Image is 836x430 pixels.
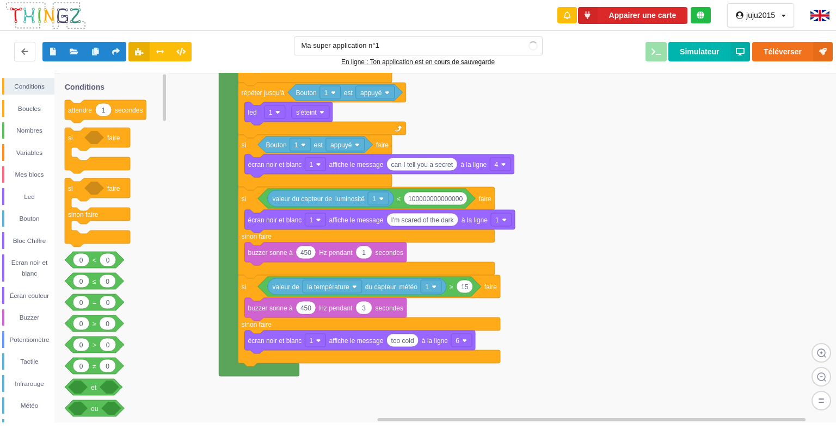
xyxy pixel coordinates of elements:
[324,89,328,97] text: 1
[4,81,54,92] div: Conditions
[376,141,389,149] text: faire
[106,341,110,349] text: 0
[495,161,499,169] text: 4
[102,107,106,114] text: 1
[106,278,109,285] text: 0
[408,195,463,203] text: 100000000000000
[810,10,829,21] img: gb.png
[248,109,257,116] text: led
[242,283,247,291] text: si
[319,249,353,257] text: Hz pendant
[307,283,349,291] text: la température
[752,42,833,61] button: Téléverser
[106,299,110,307] text: 0
[462,216,488,224] text: à la ligne
[68,107,92,114] text: attendre
[300,304,311,312] text: 450
[376,304,403,312] text: secondes
[329,216,383,224] text: affiche le message
[484,283,497,291] text: faire
[391,337,414,345] text: too cold
[106,257,110,264] text: 0
[115,107,143,114] text: secondes
[399,283,418,291] text: météo
[242,89,285,97] text: répéter jusqu'à
[4,103,54,114] div: Boucles
[93,320,96,328] text: ≥
[242,141,247,149] text: si
[248,304,293,312] text: buzzer sonne à
[668,42,750,61] button: Simulateur
[106,363,109,370] text: 0
[362,304,366,312] text: 3
[248,249,293,257] text: buzzer sonne à
[294,141,298,149] text: 1
[93,257,96,264] text: <
[376,249,403,257] text: secondes
[746,11,775,19] div: juju2015
[4,125,54,136] div: Nombres
[422,337,448,345] text: à la ligne
[296,89,317,97] text: Bouton
[4,400,54,411] div: Météo
[460,161,487,169] text: à la ligne
[5,1,87,30] img: thingz_logo.png
[68,185,73,192] text: si
[478,195,491,203] text: faire
[273,195,333,203] text: valeur du capteur de
[93,278,96,285] text: ≤
[4,312,54,323] div: Buzzer
[4,378,54,389] div: Infrarouge
[344,89,353,97] text: est
[79,278,83,285] text: 0
[4,334,54,345] div: Potentiomètre
[300,249,311,257] text: 450
[93,363,96,370] text: ≠
[242,195,247,203] text: si
[425,283,429,291] text: 1
[68,134,73,142] text: si
[4,235,54,246] div: Bloc Chiffre
[4,213,54,224] div: Bouton
[335,195,365,203] text: luminosité
[4,169,54,180] div: Mes blocs
[4,257,54,279] div: Ecran noir et blanc
[461,283,469,291] text: 15
[362,249,366,257] text: 1
[691,7,711,23] div: Tu es connecté au serveur de création de Thingz
[360,89,382,97] text: appuyé
[450,283,453,291] text: ≥
[310,337,313,345] text: 1
[91,384,97,391] text: et
[310,161,313,169] text: 1
[365,283,396,291] text: du capteur
[329,337,383,345] text: affiche le message
[248,216,302,224] text: écran noir et blanc
[65,83,104,91] text: Conditions
[296,109,317,116] text: s'éteint
[93,299,96,307] text: =
[242,233,272,240] text: sinon faire
[248,161,302,169] text: écran noir et blanc
[310,216,313,224] text: 1
[391,161,453,169] text: can I tell you a secret
[79,320,83,328] text: 0
[68,211,99,219] text: sinon faire
[248,337,302,345] text: écran noir et blanc
[79,299,83,307] text: 0
[269,109,273,116] text: 1
[397,195,401,203] text: ≤
[456,337,459,345] text: 6
[266,141,287,149] text: Bouton
[79,341,83,349] text: 0
[79,257,83,264] text: 0
[4,356,54,367] div: Tactile
[391,216,454,224] text: I'm scared of the dark
[330,141,352,149] text: appuyé
[107,134,120,142] text: faire
[4,290,54,301] div: Écran couleur
[495,216,499,224] text: 1
[314,141,323,149] text: est
[4,147,54,158] div: Variables
[578,7,688,24] button: Appairer une carte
